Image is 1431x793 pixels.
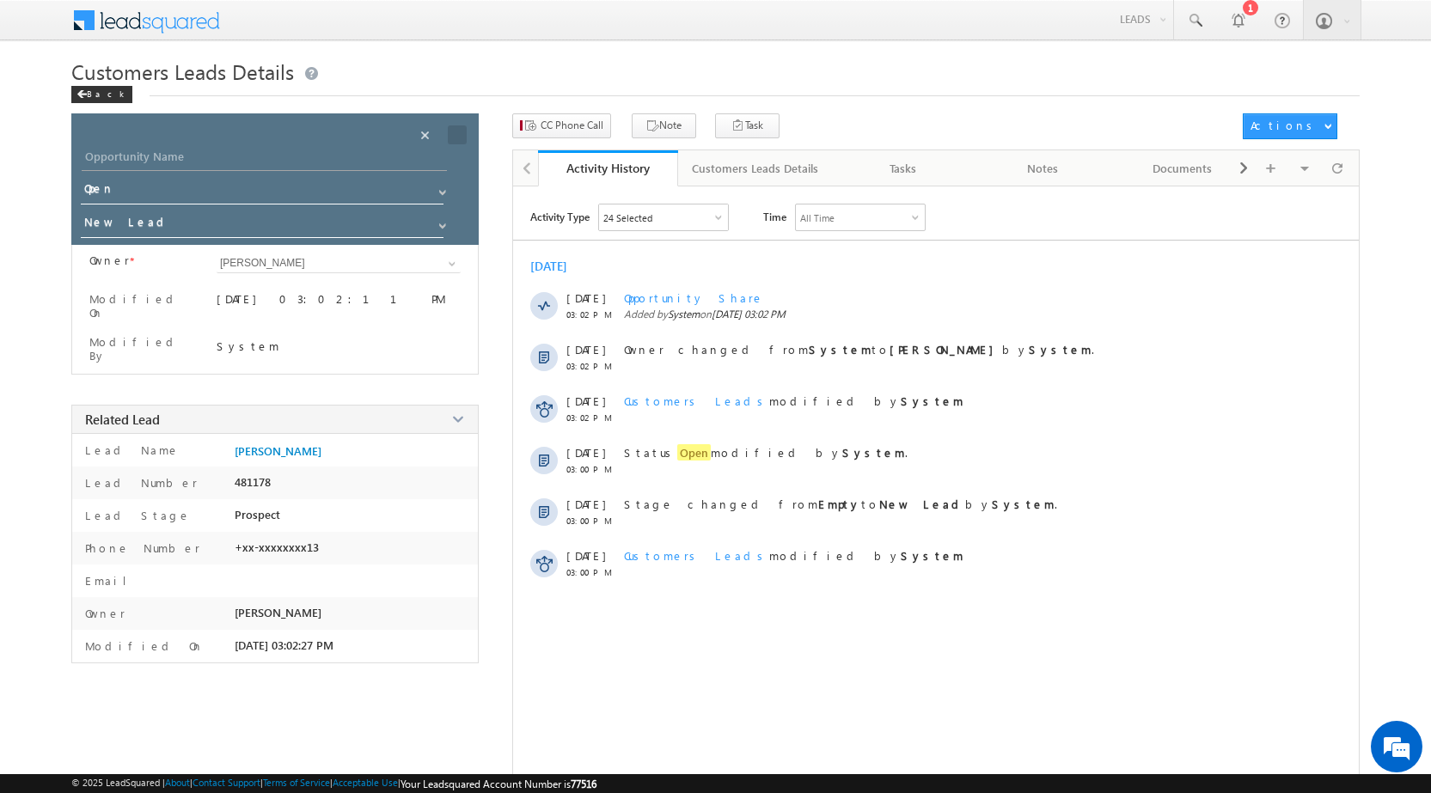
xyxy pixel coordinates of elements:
a: Documents [1113,150,1253,186]
strong: System [992,497,1055,511]
div: Tasks [847,158,958,179]
button: CC Phone Call [512,113,611,138]
span: Customers Leads [624,548,769,563]
span: 77516 [571,778,596,790]
a: Tasks [834,150,974,186]
span: Added by on [624,308,1287,320]
a: Notes [974,150,1114,186]
label: Lead Stage [81,508,191,522]
div: Documents [1127,158,1238,179]
span: [DATE] [566,548,605,563]
label: Email [81,573,140,588]
span: Stage changed from to by . [624,497,1057,511]
a: Acceptable Use [333,777,398,788]
button: Note [632,113,696,138]
span: Status modified by . [624,444,908,461]
strong: Empty [818,497,861,511]
span: Activity Type [530,204,590,229]
div: Customers Leads Details [692,158,818,179]
span: modified by [624,393,963,408]
a: Show All Items [430,213,451,230]
label: Owner [81,606,125,620]
a: Terms of Service [263,777,330,788]
a: About [165,777,190,788]
span: CC Phone Call [541,118,603,133]
span: 03:02 PM [566,309,618,320]
span: [DATE] [566,497,605,511]
span: [DATE] [566,445,605,460]
a: Activity History [538,150,678,186]
a: Customers Leads Details [678,150,834,186]
span: [DATE] [566,342,605,357]
span: [PERSON_NAME] [235,606,321,619]
label: Modified By [89,335,195,363]
label: Lead Number [81,475,198,490]
a: Show All Items [430,180,451,197]
span: 481178 [235,475,271,489]
span: Your Leadsquared Account Number is [401,778,596,790]
span: +xx-xxxxxxxx13 [235,540,319,554]
span: [DATE] 03:02:27 PM [235,638,333,652]
strong: System [842,445,905,460]
strong: New Lead [879,497,965,511]
span: Open [677,444,711,461]
button: Actions [1243,113,1337,139]
div: System [217,339,461,353]
div: Back [71,86,132,103]
span: [DATE] 03:02 PM [712,308,786,320]
label: Modified On [81,638,204,653]
span: Customers Leads Details [71,58,294,85]
div: Actions [1251,118,1318,133]
a: Show All Items [439,255,461,272]
span: modified by [624,548,963,563]
span: System [668,308,700,320]
a: Contact Support [193,777,260,788]
span: 03:02 PM [566,412,618,423]
div: [DATE] 03:02:11 PM [217,291,461,315]
span: Opportunity Share [624,290,764,305]
label: Modified On [89,292,195,320]
label: Lead Name [81,442,180,457]
span: 03:00 PM [566,464,618,474]
span: Prospect [235,508,280,522]
span: [DATE] [566,393,605,408]
strong: System [901,548,963,563]
button: Task [715,113,780,138]
input: Status [81,178,443,204]
strong: System [901,393,963,408]
label: Owner [89,253,130,267]
strong: System [809,342,871,357]
div: [DATE] [530,258,586,274]
span: 03:00 PM [566,515,618,526]
div: All Time [800,212,835,223]
input: Stage [81,211,443,238]
div: Notes [988,158,1098,179]
div: Owner Changed,Status Changed,Stage Changed,Source Changed,Notes & 19 more.. [599,204,728,230]
span: Owner changed from to by . [624,342,1094,357]
input: Opportunity Name Opportunity Name [82,147,447,171]
span: 03:02 PM [566,361,618,371]
span: 03:00 PM [566,567,618,577]
a: [PERSON_NAME] [235,444,321,458]
span: Customers Leads [624,393,769,408]
div: 24 Selected [603,212,652,223]
span: Time [763,204,786,229]
strong: [PERSON_NAME] [890,342,1002,357]
strong: System [1029,342,1092,357]
span: [DATE] [566,290,605,305]
span: © 2025 LeadSquared | | | | | [71,777,596,790]
div: Activity History [551,160,665,176]
span: Related Lead [85,411,160,428]
input: Type to Search [217,253,461,273]
label: Phone Number [81,540,200,555]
